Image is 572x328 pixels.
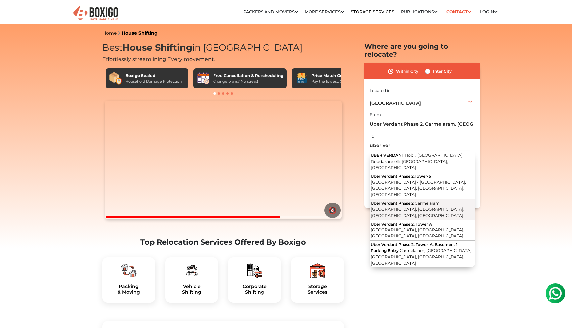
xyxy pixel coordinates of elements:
[102,56,215,62] span: Effortlessly streamlining Every movement.
[371,201,414,206] span: Uber Verdant Phase 2
[370,118,475,130] input: Select Building or Nearest Landmark
[370,88,391,94] label: Located in
[370,133,374,139] label: To
[184,263,200,278] img: boxigo_packers_and_movers_plan
[170,284,213,295] a: VehicleShifting
[102,42,344,53] h1: Best in [GEOGRAPHIC_DATA]
[370,140,475,151] input: Select Building or Nearest Landmark
[371,227,464,239] span: [GEOGRAPHIC_DATA], [GEOGRAPHIC_DATA], [GEOGRAPHIC_DATA], [GEOGRAPHIC_DATA]
[213,79,283,84] div: Change plans? No stress!
[371,153,404,158] span: UBER VERDANT
[371,153,464,170] span: Hobli, [GEOGRAPHIC_DATA], Doddakannelli, [GEOGRAPHIC_DATA], [GEOGRAPHIC_DATA]
[305,9,344,14] a: More services
[125,73,182,79] div: Boxigo Sealed
[444,7,473,17] a: Contact
[213,73,283,79] div: Free Cancellation & Rescheduling
[121,263,137,278] img: boxigo_packers_and_movers_plan
[247,263,262,278] img: boxigo_packers_and_movers_plan
[122,30,158,36] a: House Shifting
[296,284,339,295] a: StorageServices
[371,222,432,226] span: Uber Verdant Phase 2, Tower A
[105,101,341,219] video: Your browser does not support the video tag.
[109,72,122,85] img: Boxigo Sealed
[371,248,473,265] span: Carmelaram, [GEOGRAPHIC_DATA], [GEOGRAPHIC_DATA], [GEOGRAPHIC_DATA], [GEOGRAPHIC_DATA]
[371,242,458,253] span: Uber Verdant Phase 2, Tower-A, Basement 1 Parking Entry
[243,9,298,14] a: Packers and Movers
[351,9,394,14] a: Storage Services
[311,79,362,84] div: Pay the lowest. Guaranteed!
[296,284,339,295] h5: Storage Services
[324,203,341,218] button: 🔇
[480,9,498,14] a: Login
[108,284,150,295] h5: Packing & Moving
[125,79,182,84] div: Household Damage Protection
[102,30,117,36] a: Home
[108,284,150,295] a: Packing& Moving
[364,42,480,58] h2: Where are you going to relocate?
[197,72,210,85] img: Free Cancellation & Rescheduling
[370,220,475,241] button: Uber Verdant Phase 2, Tower A [GEOGRAPHIC_DATA], [GEOGRAPHIC_DATA], [GEOGRAPHIC_DATA], [GEOGRAPHI...
[433,67,452,75] label: Inter City
[370,100,421,106] span: [GEOGRAPHIC_DATA]
[371,174,431,179] span: Uber Verdant Phase 2,Tower-5
[170,284,213,295] h5: Vehicle Shifting
[122,42,192,53] span: House Shifting
[370,151,475,172] button: UBER VERDANT Hobli, [GEOGRAPHIC_DATA], Doddakannelli, [GEOGRAPHIC_DATA], [GEOGRAPHIC_DATA]
[371,180,466,197] span: [GEOGRAPHIC_DATA] - [GEOGRAPHIC_DATA], [GEOGRAPHIC_DATA], [GEOGRAPHIC_DATA], [GEOGRAPHIC_DATA]
[370,241,475,267] button: Uber Verdant Phase 2, Tower-A, Basement 1 Parking Entry Carmelaram, [GEOGRAPHIC_DATA], [GEOGRAPHI...
[370,199,475,220] button: Uber Verdant Phase 2 Carmelaram, [GEOGRAPHIC_DATA], [GEOGRAPHIC_DATA], [GEOGRAPHIC_DATA], [GEOGRA...
[7,7,20,20] img: whatsapp-icon.svg
[102,238,344,247] h2: Top Relocation Services Offered By Boxigo
[310,263,325,278] img: boxigo_packers_and_movers_plan
[371,201,464,218] span: Carmelaram, [GEOGRAPHIC_DATA], [GEOGRAPHIC_DATA], [GEOGRAPHIC_DATA], [GEOGRAPHIC_DATA]
[401,9,438,14] a: Publications
[370,172,475,199] button: Uber Verdant Phase 2,Tower-5 [GEOGRAPHIC_DATA] - [GEOGRAPHIC_DATA], [GEOGRAPHIC_DATA], [GEOGRAPHI...
[311,73,362,79] div: Price Match Guarantee
[233,284,276,295] h5: Corporate Shifting
[370,112,381,118] label: From
[295,72,308,85] img: Price Match Guarantee
[72,5,119,21] img: Boxigo
[396,67,418,75] label: Within City
[233,284,276,295] a: CorporateShifting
